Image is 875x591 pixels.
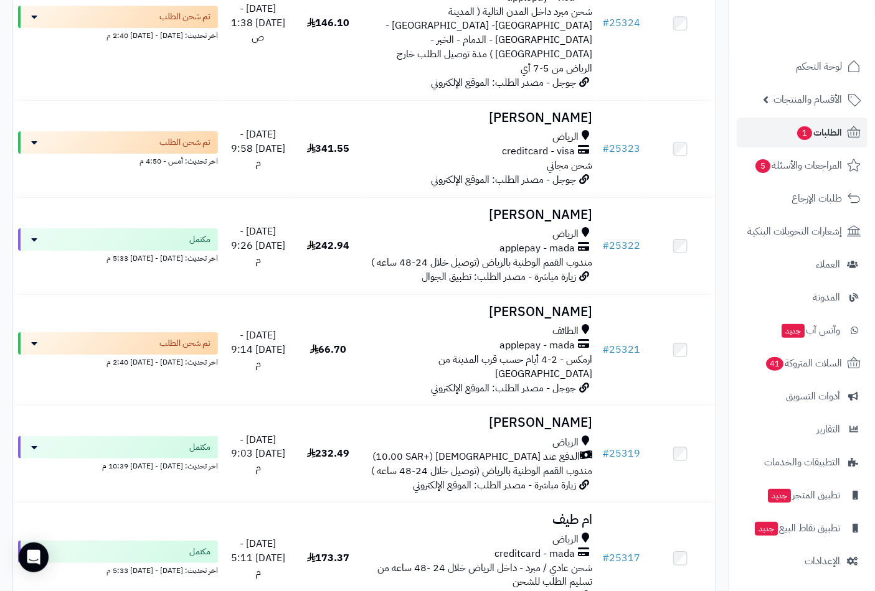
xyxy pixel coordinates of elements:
[231,127,285,170] span: [DATE] - [DATE] 9:58 م
[494,547,575,561] span: creditcard - mada
[737,414,868,444] a: التقارير
[552,324,579,338] span: الطائف
[310,342,347,357] span: 66.70
[754,519,840,537] span: تطبيق نقاط البيع
[438,352,592,381] span: ارمكس - 2-4 أيام حسب قرب المدينة من [GEOGRAPHIC_DATA]
[737,315,868,345] a: وآتس آبجديد
[780,322,840,339] span: وآتس آب
[18,355,218,368] div: اخر تحديث: [DATE] - [DATE] 2:40 م
[189,546,210,558] span: مكتمل
[737,118,868,147] a: الطلبات1
[786,388,840,405] span: أدوات التسويق
[816,256,840,273] span: العملاء
[737,282,868,312] a: المدونة
[602,16,609,30] span: #
[737,480,868,510] a: تطبيق المتجرجديد
[747,223,842,240] span: إشعارات التحويلات البنكية
[602,551,640,565] a: #25317
[189,441,210,454] span: مكتمل
[737,348,868,378] a: السلات المتروكة41
[499,338,575,353] span: applepay - mada
[602,551,609,565] span: #
[552,227,579,241] span: الرياض
[19,542,49,572] div: Open Intercom Messenger
[768,489,791,503] span: جديد
[413,478,576,493] span: زيارة مباشرة - مصدر الطلب: الموقع الإلكتروني
[737,249,868,279] a: العملاء
[602,141,640,156] a: #25323
[602,141,609,156] span: #
[792,190,842,207] span: طلبات الإرجاع
[782,324,805,338] span: جديد
[602,238,609,253] span: #
[764,454,840,471] span: التطبيقات والخدمات
[372,450,580,464] span: الدفع عند [DEMOGRAPHIC_DATA] (+10.00 SAR)
[602,342,640,357] a: #25321
[369,111,593,125] h3: [PERSON_NAME]
[602,238,640,253] a: #25322
[737,447,868,477] a: التطبيقات والخدمات
[737,184,868,213] a: طلبات الإرجاع
[737,381,868,411] a: أدوات التسويق
[602,16,640,30] a: #25324
[307,446,350,461] span: 232.49
[552,435,579,450] span: الرياض
[797,126,813,141] span: 1
[369,513,593,527] h3: ام طيف
[816,421,840,438] span: التقارير
[765,357,783,371] span: 41
[18,458,218,472] div: اخر تحديث: [DATE] - [DATE] 10:39 م
[737,151,868,180] a: المراجعات والأسئلة5
[231,536,285,580] span: [DATE] - [DATE] 5:11 م
[796,58,842,75] span: لوحة التحكم
[431,75,576,90] span: جوجل - مصدر الطلب: الموقع الإلكتروني
[431,381,576,396] span: جوجل - مصدر الطلب: الموقع الإلكتروني
[602,446,640,461] a: #25319
[765,355,842,372] span: السلات المتروكة
[307,16,350,30] span: 146.10
[369,416,593,430] h3: [PERSON_NAME]
[189,233,210,246] span: مكتمل
[307,551,350,565] span: 173.37
[431,172,576,187] span: جوجل - مصدر الطلب: الموقع الإلكتروني
[767,486,840,504] span: تطبيق المتجر
[813,289,840,306] span: المدونة
[231,328,285,371] span: [DATE] - [DATE] 9:14 م
[231,1,285,45] span: [DATE] - [DATE] 1:38 ص
[159,11,210,23] span: تم شحن الطلب
[18,28,218,41] div: اخر تحديث: [DATE] - [DATE] 2:40 م
[371,463,592,478] span: مندوب القمم الوطنية بالرياض (توصيل خلال 24-48 ساعه )
[231,432,285,476] span: [DATE] - [DATE] 9:03 م
[755,522,778,536] span: جديد
[602,446,609,461] span: #
[755,159,771,174] span: 5
[18,251,218,264] div: اخر تحديث: [DATE] - [DATE] 5:33 م
[499,241,575,256] span: applepay - mada
[159,136,210,149] span: تم شحن الطلب
[796,124,842,141] span: الطلبات
[18,154,218,167] div: اخر تحديث: أمس - 4:50 م
[371,255,592,270] span: مندوب القمم الوطنية بالرياض (توصيل خلال 24-48 ساعه )
[307,141,350,156] span: 341.55
[602,342,609,357] span: #
[773,91,842,108] span: الأقسام والمنتجات
[369,208,593,222] h3: [PERSON_NAME]
[552,130,579,144] span: الرياض
[159,337,210,350] span: تم شحن الطلب
[754,157,842,174] span: المراجعات والأسئلة
[805,552,840,570] span: الإعدادات
[307,238,350,253] span: 242.94
[737,513,868,543] a: تطبيق نقاط البيعجديد
[552,533,579,547] span: الرياض
[231,224,285,268] span: [DATE] - [DATE] 9:26 م
[377,561,592,590] span: شحن عادي / مبرد - داخل الرياض خلال 24 -48 ساعه من تسليم الطلب للشحن
[547,158,592,173] span: شحن مجاني
[737,52,868,81] a: لوحة التحكم
[737,216,868,246] a: إشعارات التحويلات البنكية
[422,269,576,284] span: زيارة مباشرة - مصدر الطلب: تطبيق الجوال
[369,305,593,319] h3: [PERSON_NAME]
[18,563,218,576] div: اخر تحديث: [DATE] - [DATE] 5:33 م
[790,9,863,35] img: logo-2.png
[737,546,868,576] a: الإعدادات
[385,4,592,76] span: شحن مبرد داخل المدن التالية ( المدينة [GEOGRAPHIC_DATA]- [GEOGRAPHIC_DATA] - [GEOGRAPHIC_DATA] - ...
